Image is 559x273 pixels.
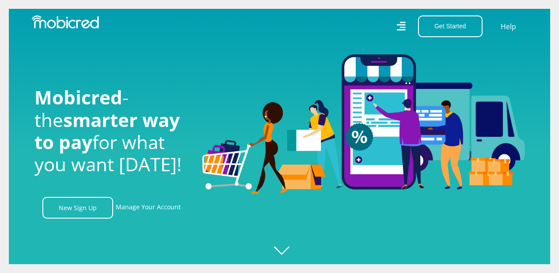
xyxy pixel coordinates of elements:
[42,197,113,219] a: New Sign Up
[116,197,181,219] a: Manage Your Account
[34,85,122,110] span: Mobicred
[34,107,180,154] span: smarter way to pay
[34,86,189,176] h1: - the for what you want [DATE]!
[500,21,517,32] a: Help
[418,15,483,37] button: Get Started
[32,15,99,29] img: Mobicred
[202,54,525,194] img: Welcome to Mobicred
